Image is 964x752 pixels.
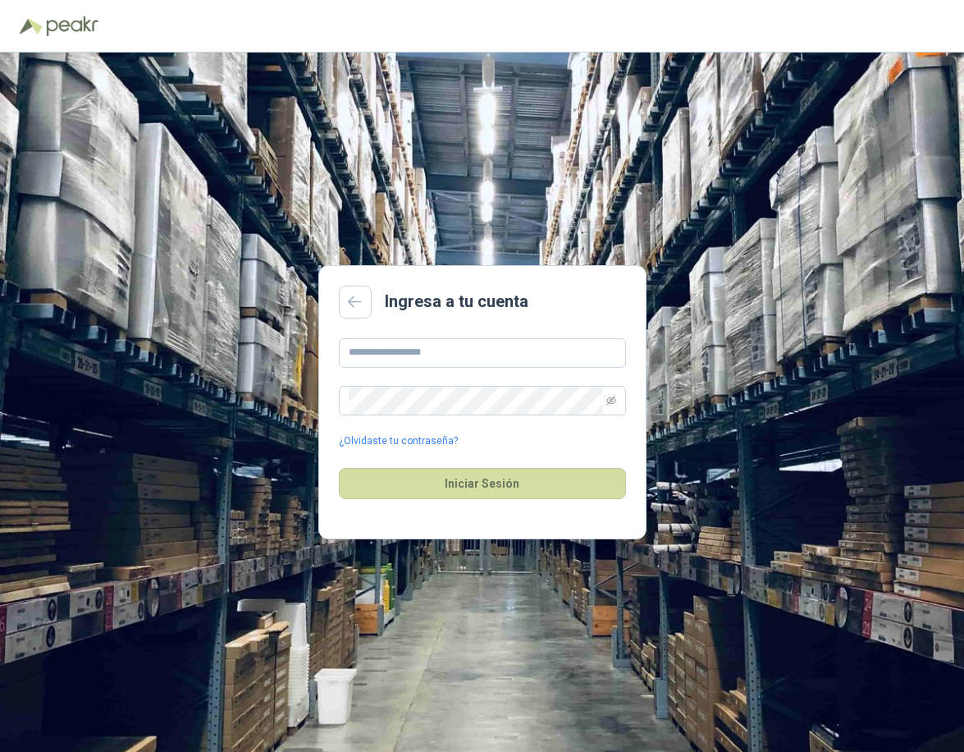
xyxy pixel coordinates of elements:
[606,396,616,406] span: eye-invisible
[385,289,528,314] h2: Ingresa a tu cuenta
[20,18,43,34] img: Logo
[339,468,626,499] button: Iniciar Sesión
[46,16,98,36] img: Peakr
[339,433,458,449] a: ¿Olvidaste tu contraseña?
